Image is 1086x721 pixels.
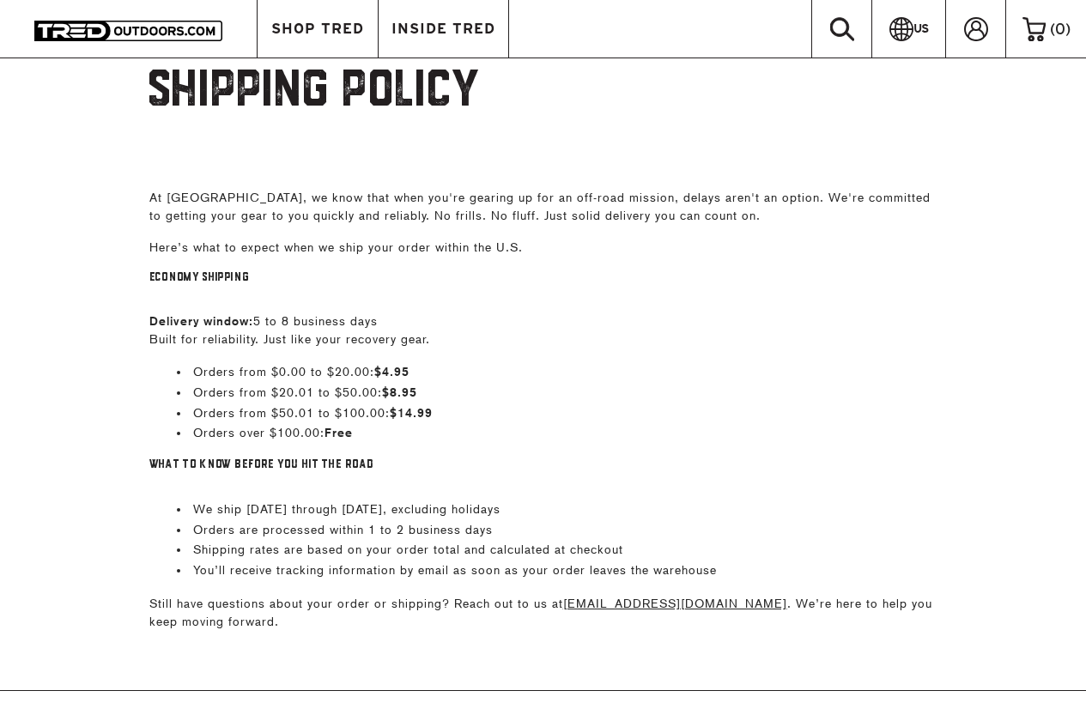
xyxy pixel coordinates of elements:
li: Orders over $100.00: [177,423,937,444]
h1: Shipping Policy [149,62,937,149]
span: ( ) [1050,21,1071,37]
li: Shipping rates are based on your order total and calculated at checkout [177,540,937,560]
p: 5 to 8 business days Built for reliability. Just like your recovery gear. [149,312,937,362]
p: Still have questions about your order or shipping? Reach out to us at . We’re here to help you ke... [149,595,937,631]
strong: $14.99 [390,405,433,421]
strong: $8.95 [382,385,417,400]
h3: WHAT TO KNOW BEFORE YOU HIT THE ROAD [149,457,937,488]
h3: ECONOMY SHIPPING [149,270,937,300]
li: Orders from $0.00 to $20.00: [177,362,937,383]
img: cart-icon [1022,17,1046,41]
strong: Free [325,425,353,440]
p: At [GEOGRAPHIC_DATA], we know that when you're gearing up for an off-road mission, delays aren't ... [149,189,937,239]
strong: Delivery window: [149,313,253,329]
strong: $4.95 [374,364,410,379]
li: Orders are processed within 1 to 2 business days [177,520,937,541]
li: Orders from $50.01 to $100.00: [177,403,937,424]
p: Here’s what to expect when we ship your order within the U.S. [149,239,937,270]
li: You’ll receive tracking information by email as soon as your order leaves the warehouse [177,560,937,581]
a: [EMAIL_ADDRESS][DOMAIN_NAME] [563,597,787,610]
span: SHOP TRED [271,21,364,36]
span: INSIDE TRED [391,21,495,36]
li: Orders from $20.01 to $50.00: [177,383,937,403]
span: 0 [1055,21,1065,37]
img: TRED Outdoors America [34,21,222,41]
li: We ship [DATE] through [DATE], excluding holidays [177,500,937,520]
